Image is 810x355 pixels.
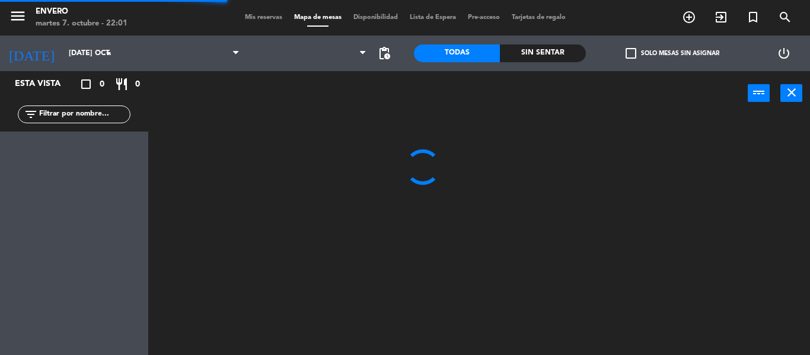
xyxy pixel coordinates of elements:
[24,107,38,121] i: filter_list
[135,78,140,91] span: 0
[347,14,404,21] span: Disponibilidad
[714,10,728,24] i: exit_to_app
[414,44,500,62] div: Todas
[777,46,791,60] i: power_settings_new
[746,10,760,24] i: turned_in_not
[506,14,572,21] span: Tarjetas de regalo
[462,14,506,21] span: Pre-acceso
[239,14,288,21] span: Mis reservas
[682,10,696,24] i: add_circle_outline
[114,77,129,91] i: restaurant
[404,14,462,21] span: Lista de Espera
[38,108,130,121] input: Filtrar por nombre...
[9,7,27,29] button: menu
[6,77,85,91] div: Esta vista
[626,48,719,59] label: Solo mesas sin asignar
[288,14,347,21] span: Mapa de mesas
[101,46,116,60] i: arrow_drop_down
[9,7,27,25] i: menu
[100,78,104,91] span: 0
[748,84,770,102] button: power_input
[36,18,127,30] div: martes 7. octubre - 22:01
[79,77,93,91] i: crop_square
[500,44,586,62] div: Sin sentar
[626,48,636,59] span: check_box_outline_blank
[377,46,391,60] span: pending_actions
[752,85,766,100] i: power_input
[780,84,802,102] button: close
[785,85,799,100] i: close
[36,6,127,18] div: Envero
[778,10,792,24] i: search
